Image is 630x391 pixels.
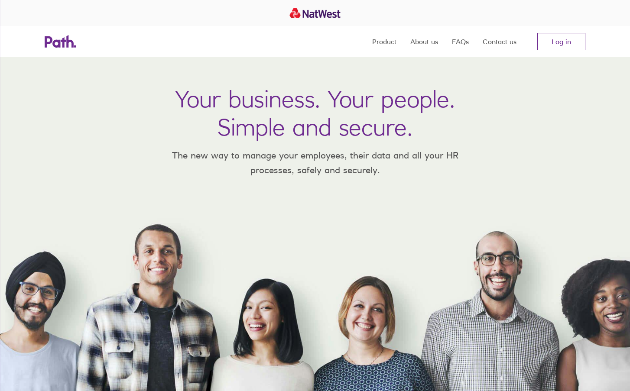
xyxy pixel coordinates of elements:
a: Log in [537,33,585,50]
p: The new way to manage your employees, their data and all your HR processes, safely and securely. [159,148,471,177]
a: Contact us [483,26,516,57]
a: FAQs [452,26,469,57]
a: About us [410,26,438,57]
h1: Your business. Your people. Simple and secure. [175,85,455,141]
a: Product [372,26,396,57]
